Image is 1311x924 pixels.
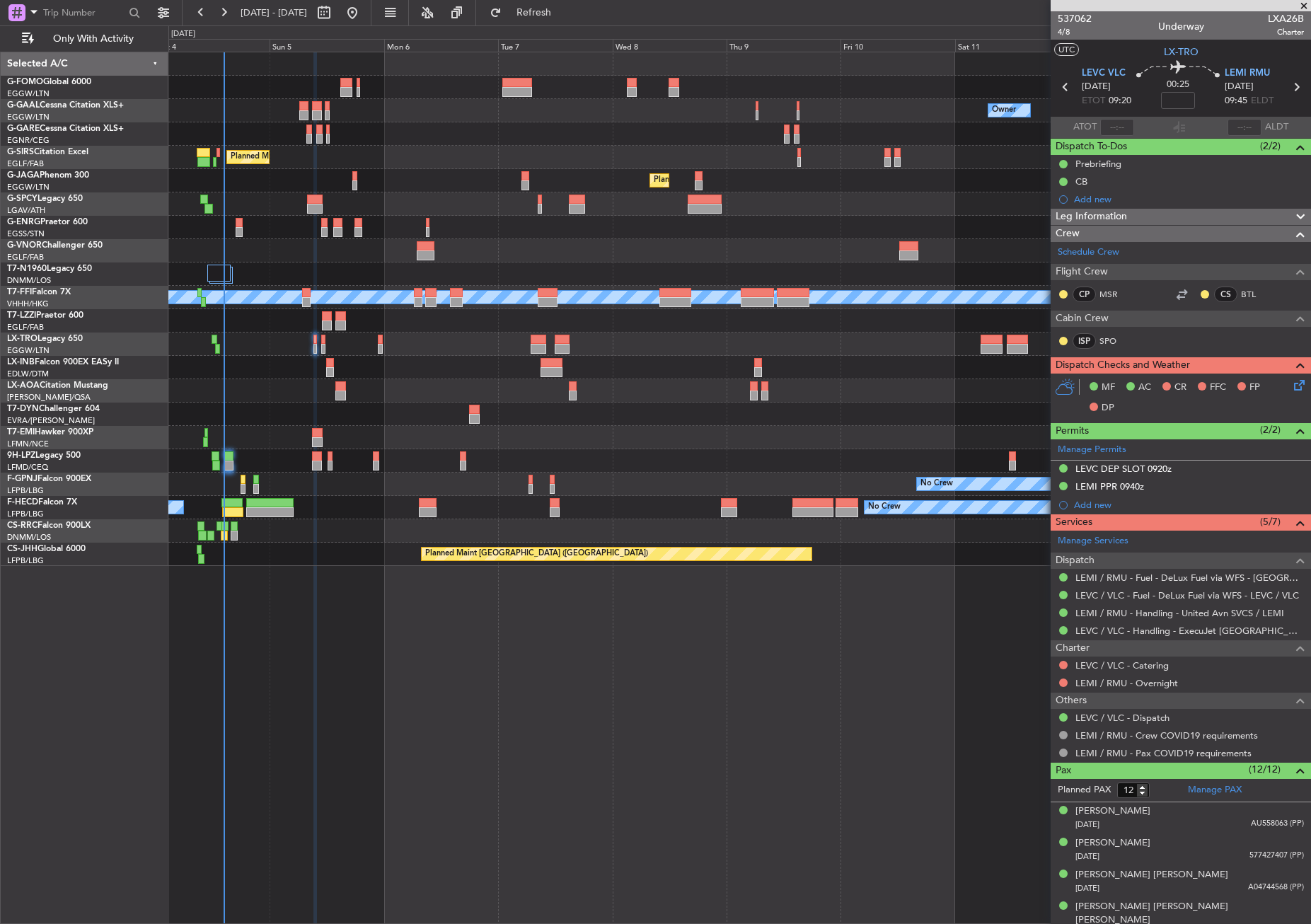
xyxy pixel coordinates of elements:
[1056,311,1109,327] span: Cabin Crew
[7,369,49,379] a: EDLW/DTM
[1268,26,1304,38] span: Charter
[171,28,195,40] div: [DATE]
[7,78,91,86] a: G-FOMOGlobal 6000
[7,335,37,343] span: LX-TRO
[7,112,50,122] a: EGGW/LTN
[1056,209,1127,225] span: Leg Information
[7,545,37,553] span: CS-JHH
[7,475,37,483] span: F-GPNJ
[7,265,47,273] span: T7-N1960
[1056,139,1127,155] span: Dispatch To-Dos
[1265,120,1288,134] span: ALDT
[7,392,91,403] a: [PERSON_NAME]/QSA
[1058,534,1128,548] a: Manage Services
[16,28,154,50] button: Only With Activity
[1073,333,1096,349] div: ISP
[1074,193,1304,205] div: Add new
[1158,19,1204,34] div: Underway
[504,8,564,18] span: Refresh
[1074,499,1304,511] div: Add new
[1056,226,1080,242] span: Crew
[7,451,35,460] span: 9H-LPZ
[1075,712,1169,724] a: LEVC / VLC - Dispatch
[1082,67,1126,81] span: LEVC VLC
[1075,883,1099,894] span: [DATE]
[7,498,77,507] a: F-HECDFalcon 7X
[7,288,71,296] a: T7-FFIFalcon 7X
[1075,836,1150,850] div: [PERSON_NAME]
[7,381,108,390] a: LX-AOACitation Mustang
[1075,625,1304,637] a: LEVC / VLC - Handling - ExecuJet [GEOGRAPHIC_DATA] LEVC / VLC
[955,39,1069,52] div: Sat 11
[1249,381,1260,395] span: FP
[1075,572,1304,584] a: LEMI / RMU - Fuel - DeLux Fuel via WFS - [GEOGRAPHIC_DATA] / RMU
[7,125,40,133] span: G-GARE
[7,462,48,473] a: LFMD/CEQ
[1075,607,1284,619] a: LEMI / RMU - Handling - United Avn SVCS / LEMI
[841,39,954,52] div: Fri 10
[7,88,50,99] a: EGGW/LTN
[7,288,32,296] span: T7-FFI
[1056,514,1092,531] span: Services
[7,335,83,343] a: LX-TROLegacy 650
[7,415,95,426] a: EVRA/[PERSON_NAME]
[1099,288,1131,301] a: MSR
[1058,443,1126,457] a: Manage Permits
[498,39,612,52] div: Tue 7
[7,218,40,226] span: G-ENRG
[7,521,91,530] a: CS-RRCFalcon 900LX
[1138,381,1151,395] span: AC
[7,229,45,239] a: EGSS/STN
[7,78,43,86] span: G-FOMO
[483,1,568,24] button: Refresh
[727,39,841,52] div: Thu 9
[7,451,81,460] a: 9H-LPZLegacy 500
[1260,422,1281,437] span: (2/2)
[7,345,50,356] a: EGGW/LTN
[1210,381,1226,395] span: FFC
[613,39,727,52] div: Wed 8
[1075,851,1099,862] span: [DATE]
[1188,783,1242,797] a: Manage PAX
[1167,78,1189,92] span: 00:25
[7,125,124,133] a: G-GARECessna Citation XLS+
[1056,357,1190,374] span: Dispatch Checks and Weather
[1075,175,1087,187] div: CB
[7,299,49,309] a: VHHH/HKG
[425,543,648,565] div: Planned Maint [GEOGRAPHIC_DATA] ([GEOGRAPHIC_DATA])
[1075,804,1150,819] div: [PERSON_NAME]
[654,170,877,191] div: Planned Maint [GEOGRAPHIC_DATA] ([GEOGRAPHIC_DATA])
[1075,868,1228,882] div: [PERSON_NAME] [PERSON_NAME]
[1075,589,1299,601] a: LEVC / VLC - Fuel - DeLux Fuel via WFS - LEVC / VLC
[1260,139,1281,154] span: (2/2)
[7,171,40,180] span: G-JAGA
[37,34,149,44] span: Only With Activity
[43,2,125,23] input: Trip Number
[7,241,103,250] a: G-VNORChallenger 650
[7,101,40,110] span: G-GAAL
[1249,762,1281,777] span: (12/12)
[1251,818,1304,830] span: AU558063 (PP)
[1225,67,1270,81] span: LEMI RMU
[1075,463,1172,475] div: LEVC DEP SLOT 0920z
[7,195,83,203] a: G-SPCYLegacy 650
[1056,763,1071,779] span: Pax
[1075,158,1121,170] div: Prebriefing
[241,6,307,19] span: [DATE] - [DATE]
[7,275,51,286] a: DNMM/LOS
[7,428,93,437] a: T7-EMIHawker 900XP
[1073,120,1097,134] span: ATOT
[7,241,42,250] span: G-VNOR
[1174,381,1186,395] span: CR
[1102,401,1114,415] span: DP
[7,405,39,413] span: T7-DYN
[1058,11,1092,26] span: 537062
[7,148,34,156] span: G-SIRS
[1056,640,1090,657] span: Charter
[1058,246,1119,260] a: Schedule Crew
[7,485,44,496] a: LFPB/LBG
[7,358,119,366] a: LX-INBFalcon 900EX EASy II
[7,195,37,203] span: G-SPCY
[7,509,44,519] a: LFPB/LBG
[7,182,50,192] a: EGGW/LTN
